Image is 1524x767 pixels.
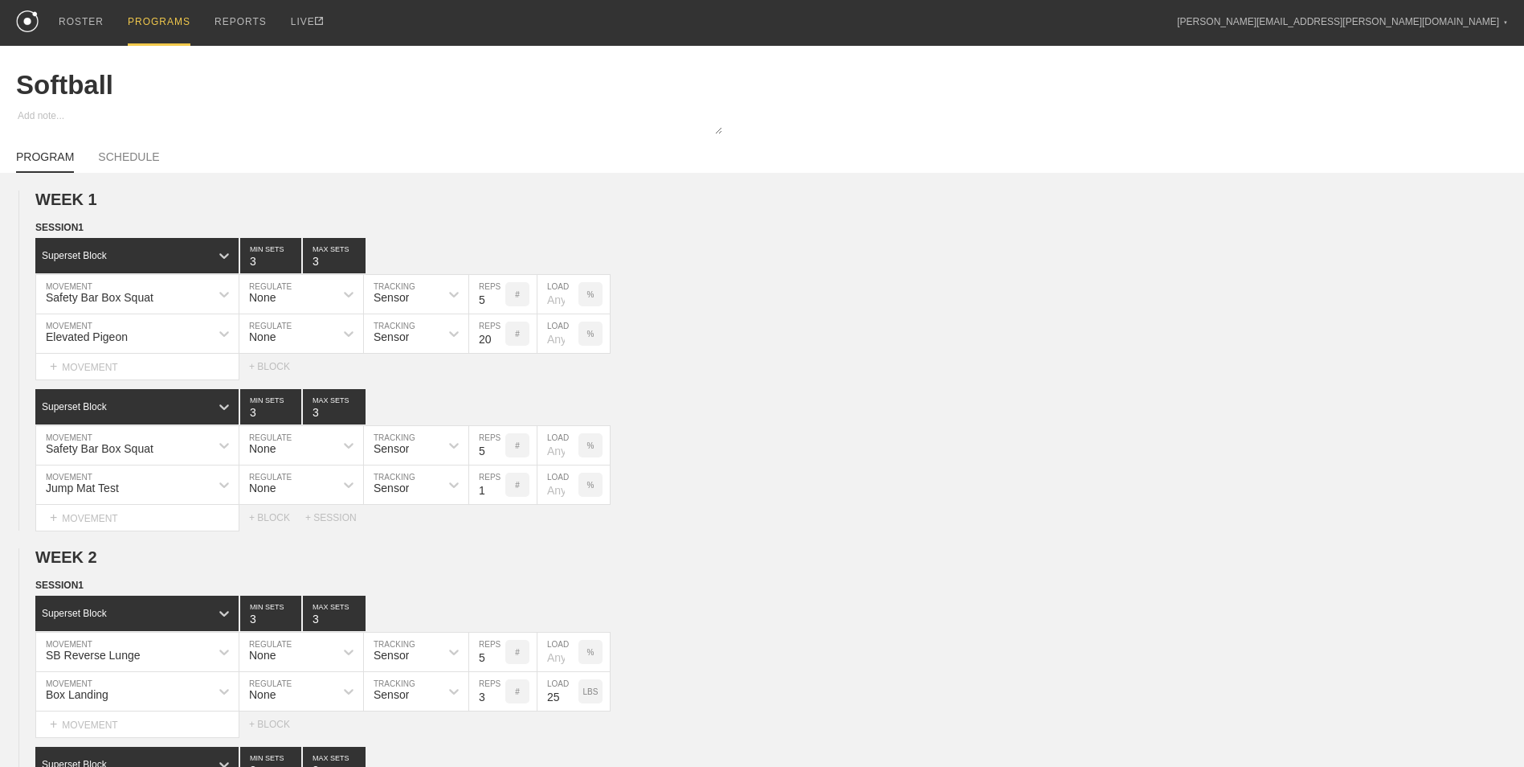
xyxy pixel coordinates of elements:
[537,275,578,314] input: Any
[537,314,578,353] input: Any
[374,291,409,304] div: Sensor
[515,290,520,299] p: #
[46,482,119,494] div: Jump Mat Test
[249,719,305,730] div: + BLOCK
[1503,18,1508,27] div: ▼
[16,150,74,173] a: PROGRAM
[537,633,578,671] input: Any
[249,649,276,662] div: None
[587,330,594,338] p: %
[42,401,107,412] div: Superset Block
[35,580,84,591] span: SESSION 1
[374,330,409,343] div: Sensor
[374,442,409,455] div: Sensor
[16,10,39,32] img: logo
[587,290,594,299] p: %
[35,191,97,208] span: WEEK 1
[249,330,276,343] div: None
[587,481,594,490] p: %
[35,505,239,531] div: MOVEMENT
[46,442,153,455] div: Safety Bar Box Squat
[515,481,520,490] p: #
[303,596,366,631] input: None
[537,466,578,504] input: Any
[537,426,578,465] input: Any
[249,482,276,494] div: None
[249,361,305,372] div: + BLOCK
[35,354,239,380] div: MOVEMENT
[587,441,594,450] p: %
[305,512,370,523] div: + SESSION
[50,359,57,373] span: +
[374,649,409,662] div: Sensor
[35,548,97,566] span: WEEK 2
[249,291,276,304] div: None
[42,250,107,261] div: Superset Block
[249,688,276,701] div: None
[303,389,366,425] input: None
[374,482,409,494] div: Sensor
[42,608,107,619] div: Superset Block
[46,688,108,701] div: Box Landing
[1444,690,1524,767] iframe: Chat Widget
[35,712,239,738] div: MOVEMENT
[583,687,599,696] p: LBS
[46,291,153,304] div: Safety Bar Box Squat
[249,512,305,523] div: + BLOCK
[537,672,578,711] input: Any
[515,330,520,338] p: #
[249,442,276,455] div: None
[98,150,159,171] a: SCHEDULE
[374,688,409,701] div: Sensor
[50,717,57,731] span: +
[303,238,366,273] input: None
[35,222,84,233] span: SESSION 1
[587,648,594,657] p: %
[46,330,128,343] div: Elevated Pigeon
[46,649,141,662] div: SB Reverse Lunge
[515,441,520,450] p: #
[515,687,520,696] p: #
[515,648,520,657] p: #
[50,511,57,524] span: +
